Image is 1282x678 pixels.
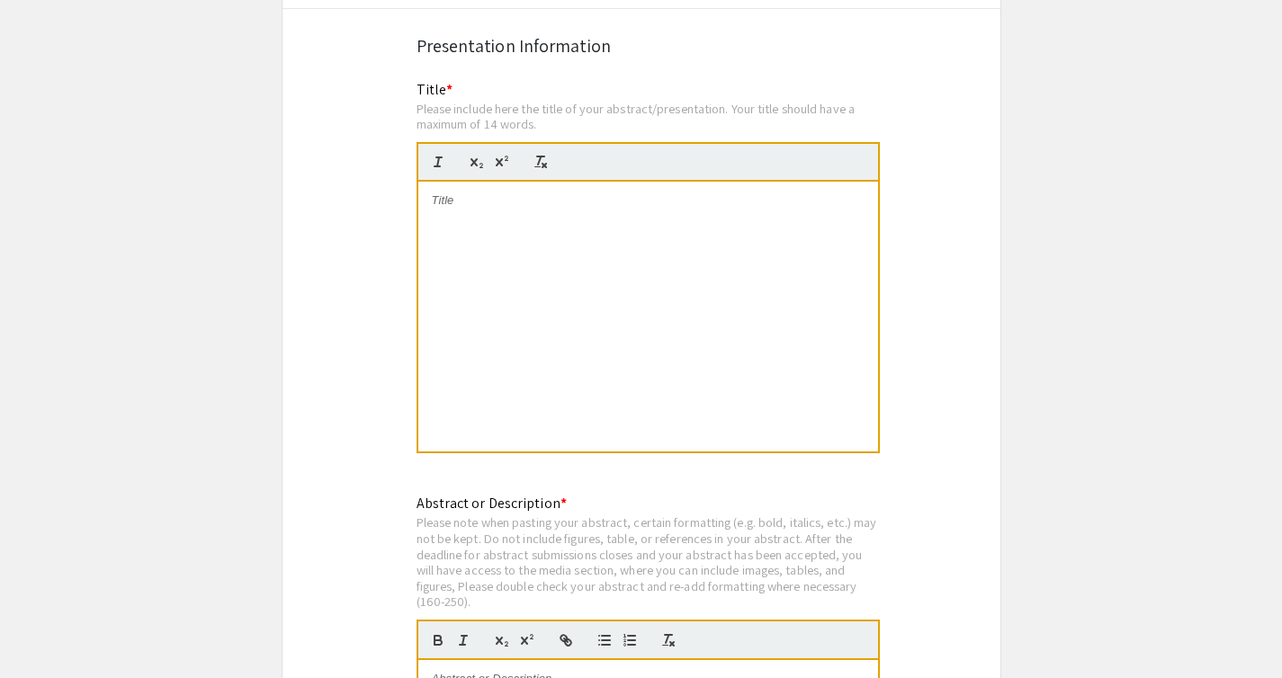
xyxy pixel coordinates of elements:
[417,514,880,610] div: Please note when pasting your abstract, certain formatting (e.g. bold, italics, etc.) may not be ...
[417,494,567,513] mat-label: Abstract or Description
[417,101,880,132] div: Please include here the title of your abstract/presentation. Your title should have a maximum of ...
[13,597,76,665] iframe: Chat
[417,32,866,59] div: Presentation Information
[417,80,453,99] mat-label: Title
